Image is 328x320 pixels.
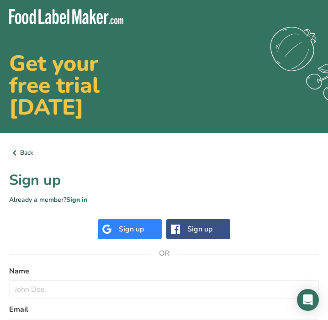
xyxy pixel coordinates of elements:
a: Back [9,147,319,158]
h2: Get your free trial [DATE] [9,52,319,118]
div: Open Intercom Messenger [297,289,319,311]
p: Already a member? [9,195,319,205]
label: Name [9,266,319,277]
input: John Doe [9,280,319,299]
img: Food Label Maker [9,9,123,24]
div: Sign up [187,224,212,235]
div: Sign up [119,224,144,235]
label: Email [9,304,319,315]
h1: Sign up [9,169,319,191]
a: Sign in [66,195,87,204]
span: OR [150,240,178,267]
